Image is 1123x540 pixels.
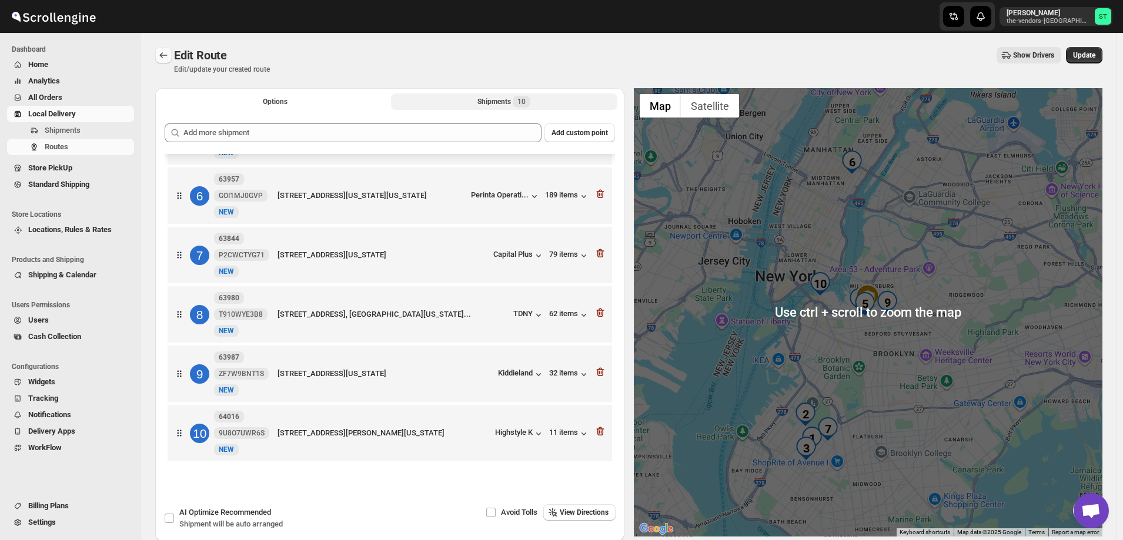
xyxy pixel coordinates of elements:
button: Routes [7,139,134,155]
div: [STREET_ADDRESS][US_STATE] [278,249,489,261]
button: User menu [1000,7,1112,26]
div: 5 [853,292,877,316]
span: NEW [219,445,234,454]
span: Store Locations [12,210,135,219]
button: Users [7,312,134,328]
button: Highstyle K [495,428,544,440]
button: Tracking [7,390,134,407]
span: Map data ©2025 Google [957,529,1021,535]
button: View Directions [543,504,616,521]
span: GOI1MJ0GVP [219,191,263,200]
div: Perinta Operati... [471,190,529,199]
div: 6 [190,186,209,206]
button: TDNY [513,309,544,321]
div: 8 [848,288,871,311]
div: 6 [840,150,864,174]
span: Tracking [28,394,58,403]
span: Cash Collection [28,332,81,341]
span: Dashboard [12,45,135,54]
span: Standard Shipping [28,180,89,189]
div: 10 [190,424,209,443]
div: 8 [190,305,209,324]
div: 763844P2CWCTYG71NEW[STREET_ADDRESS][US_STATE]Capital Plus79 items [168,227,612,283]
a: Open chat [1074,493,1109,528]
span: Show Drivers [1013,51,1054,60]
button: Routes [155,47,172,63]
div: 7 [190,246,209,265]
a: Terms (opens in new tab) [1028,529,1045,535]
button: All Route Options [162,93,389,110]
button: Locations, Rules & Rates [7,222,134,238]
div: 79 items [549,250,590,261]
button: Home [7,56,134,73]
span: Users Permissions [12,300,135,310]
span: Shipments [45,126,81,135]
b: 63844 [219,234,239,243]
button: Capital Plus [493,250,544,261]
span: Notifications [28,410,71,419]
button: Show street map [640,94,681,118]
span: Products and Shipping [12,255,135,264]
div: 963987ZF7W9BNT1SNEW[STREET_ADDRESS][US_STATE]Kiddieland32 items [168,346,612,402]
span: Locations, Rules & Rates [28,225,112,234]
button: Shipping & Calendar [7,267,134,283]
span: Users [28,316,49,324]
span: NEW [219,327,234,335]
div: [STREET_ADDRESS][US_STATE][US_STATE] [278,190,466,202]
div: 3 [794,437,818,460]
div: Selected Shipments [155,114,624,472]
input: Add more shipment [183,123,542,142]
span: All Orders [28,93,62,102]
div: Shipments [477,96,530,108]
div: 9 [190,364,209,384]
p: [PERSON_NAME] [1007,8,1090,18]
span: P2CWCTYG71 [219,250,265,260]
span: Avoid Tolls [501,508,537,516]
button: Delivery Apps [7,423,134,440]
text: ST [1099,13,1107,21]
p: Edit/update your created route [174,65,270,74]
div: 2 [794,403,817,426]
button: Perinta Operati... [471,190,540,202]
button: 11 items [549,428,590,440]
button: Keyboard shortcuts [900,528,950,536]
span: Routes [45,142,68,151]
b: 64016 [219,412,239,421]
img: ScrollEngine [9,2,98,31]
button: Add custom point [544,123,615,142]
span: Options [263,97,288,106]
span: Analytics [28,76,60,85]
button: WorkFlow [7,440,134,456]
button: Map camera controls [1073,499,1097,522]
button: Notifications [7,407,134,423]
div: [STREET_ADDRESS], [GEOGRAPHIC_DATA][US_STATE]... [278,308,509,320]
button: 62 items [549,309,590,321]
div: 663957GOI1MJ0GVPNEW[STREET_ADDRESS][US_STATE][US_STATE]Perinta Operati...189 items [168,167,612,224]
span: Simcha Trieger [1095,8,1111,25]
button: Widgets [7,374,134,390]
button: Shipments [7,122,134,139]
b: 63980 [219,294,239,302]
span: NEW [219,267,234,276]
span: Local Delivery [28,109,76,118]
span: T910WYE3B8 [219,310,263,319]
span: Store PickUp [28,163,72,172]
span: Billing Plans [28,501,69,510]
button: Show satellite imagery [681,94,739,118]
button: Kiddieland [498,368,544,380]
span: 10 [517,97,526,106]
button: 189 items [545,190,590,202]
span: Update [1073,51,1095,60]
span: AI Optimize [179,508,271,516]
span: Delivery Apps [28,427,75,435]
button: Billing Plans [7,498,134,514]
div: 10 [808,272,832,296]
span: View Directions [560,508,609,517]
button: 32 items [549,368,590,380]
b: 63987 [219,353,239,361]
